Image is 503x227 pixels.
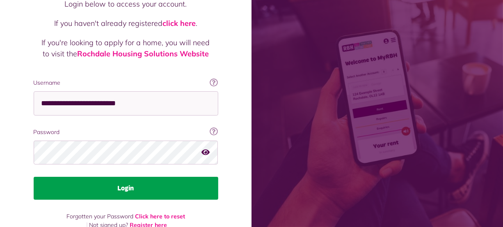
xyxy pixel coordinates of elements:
[77,49,209,58] a: Rochdale Housing Solutions Website
[42,18,210,29] p: If you haven't already registered .
[42,37,210,59] p: If you're looking to apply for a home, you will need to visit the
[34,128,218,137] label: Password
[66,213,133,220] span: Forgotten your Password
[34,79,218,87] label: Username
[34,177,218,200] button: Login
[162,19,196,28] a: click here
[135,213,185,220] a: Click here to reset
